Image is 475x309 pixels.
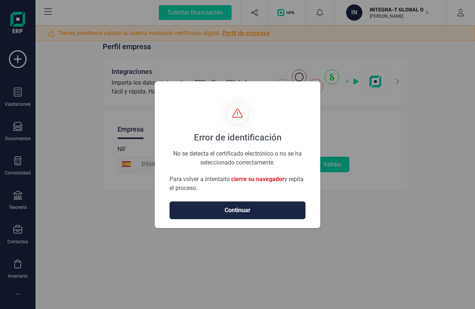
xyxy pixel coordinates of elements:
[177,206,298,215] span: Continuar
[170,201,305,219] button: Continuar
[194,132,281,143] div: Error de identificación
[170,149,305,157] div: No se detecta el certificado electrónico o no se ha seleccionado correctamente.
[231,176,284,183] span: cierre su navegador
[170,175,305,193] p: Para volver a intentarlo y repita el proceso.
